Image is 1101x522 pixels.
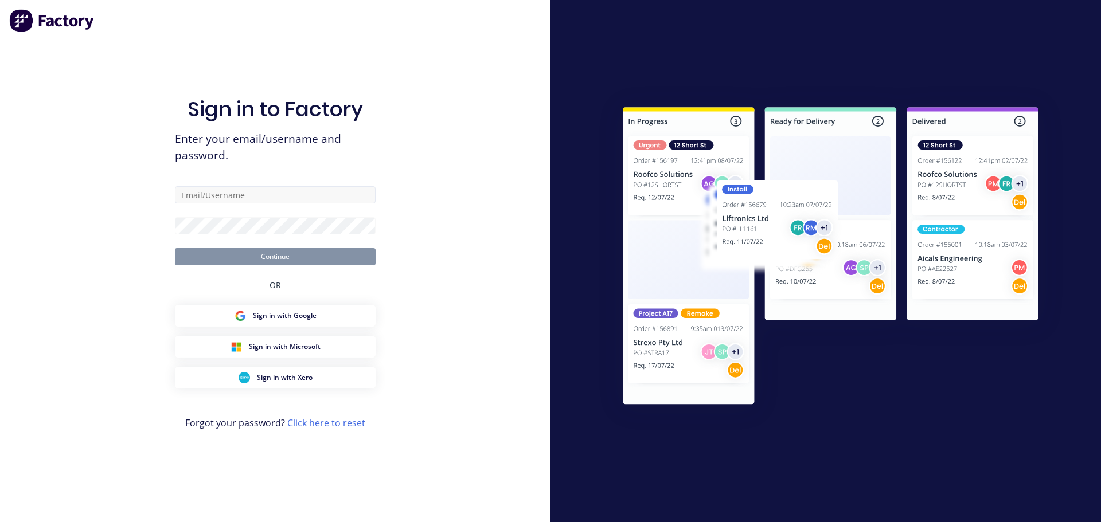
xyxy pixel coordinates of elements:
[598,84,1064,431] img: Sign in
[257,372,313,383] span: Sign in with Xero
[175,131,376,164] span: Enter your email/username and password.
[231,341,242,352] img: Microsoft Sign in
[249,342,321,352] span: Sign in with Microsoft
[175,248,376,265] button: Continue
[235,310,246,321] img: Google Sign in
[175,367,376,388] button: Xero Sign inSign in with Xero
[185,416,365,430] span: Forgot your password?
[188,97,363,121] h1: Sign in to Factory
[253,311,317,321] span: Sign in with Google
[270,265,281,305] div: OR
[175,186,376,203] input: Email/Username
[239,372,250,383] img: Xero Sign in
[175,305,376,327] button: Google Sign inSign in with Google
[9,9,95,32] img: Factory
[287,417,365,429] a: Click here to reset
[175,336,376,358] button: Microsoft Sign inSign in with Microsoft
